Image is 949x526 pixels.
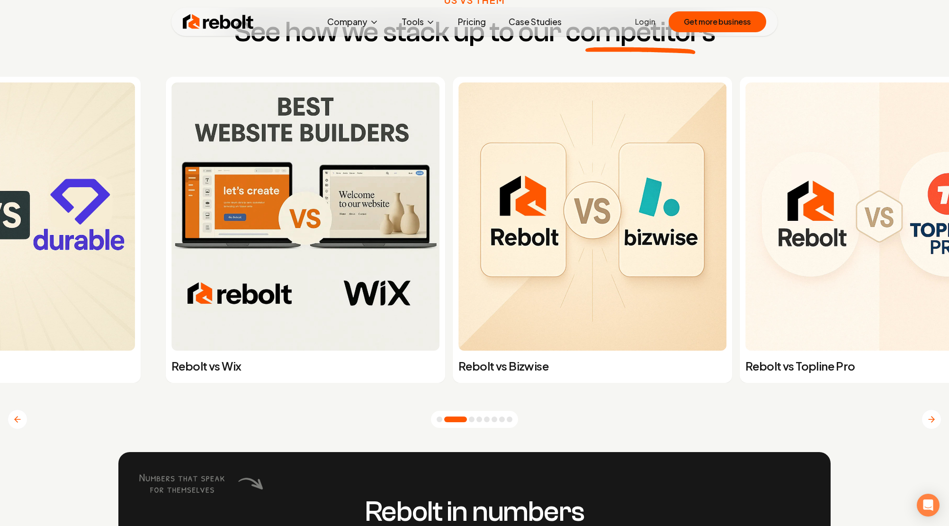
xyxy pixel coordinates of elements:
[458,358,726,373] p: Rebolt vs Bizwise
[458,82,726,351] img: Rebolt vs Bizwise
[635,16,655,27] a: Login
[492,417,497,422] button: Go to slide 6
[171,82,439,351] img: Rebolt vs Wix
[365,498,584,526] h3: Rebolt in
[917,494,940,517] div: Open Intercom Messenger
[453,77,732,383] a: Rebolt vs BizwiseRebolt vs Bizwise
[166,77,445,383] a: Rebolt vs WixRebolt vs Wix
[320,12,386,31] button: Company
[450,12,493,31] a: Pricing
[669,11,766,32] button: Get more business
[507,417,512,422] button: Go to slide 8
[437,417,442,422] button: Go to slide 1
[484,417,490,422] button: Go to slide 5
[444,417,467,422] button: Go to slide 2
[171,358,439,373] p: Rebolt vs Wix
[501,12,569,31] a: Case Studies
[183,12,254,31] img: Rebolt Logo
[922,409,941,429] button: Next slide
[565,18,715,46] span: competitors
[394,12,443,31] button: Tools
[234,18,715,46] h3: See how we stack up to our
[8,409,27,429] button: Previous slide
[499,417,505,422] button: Go to slide 7
[476,417,482,422] button: Go to slide 4
[469,417,474,422] button: Go to slide 3
[472,498,584,526] span: numbers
